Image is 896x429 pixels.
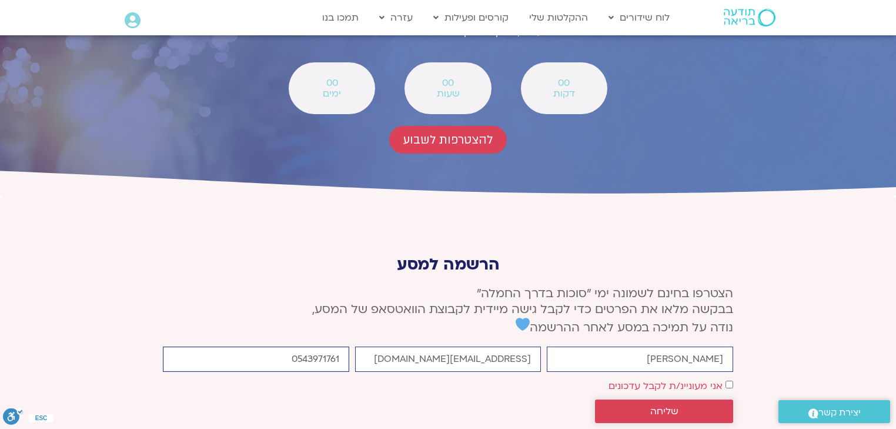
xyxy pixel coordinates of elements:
a: יצירת קשר [778,400,890,423]
span: שליחה [650,406,678,417]
a: ההקלטות שלי [523,6,594,29]
a: לוח שידורים [603,6,676,29]
span: דקות [536,88,592,99]
span: 00 [304,78,360,88]
span: שעות [420,88,476,99]
a: להצטרפות לשבוע [389,126,507,154]
span: 00 [420,78,476,88]
a: קורסים ופעילות [427,6,514,29]
span: נודה על תמיכה במסע לאחר ההרשמה [516,320,733,335]
span: להצטרפות לשבוע [403,133,493,147]
span: יצירת קשר [818,405,861,421]
a: עזרה [373,6,419,29]
input: אימייל [355,347,541,372]
input: שם פרטי [547,347,733,372]
form: טופס חדש [163,347,733,429]
input: מותר להשתמש רק במספרים ותווי טלפון (#, -, *, וכו'). [163,347,349,372]
button: שליחה [595,400,733,423]
p: הרשמה למסע [163,255,733,274]
p: הצטרפו בחינם לשמונה ימי ״סוכות בדרך החמלה״ [163,285,733,335]
img: תודעה בריאה [724,9,775,26]
span: ימים [304,88,360,99]
span: 00 [536,78,592,88]
a: תמכו בנו [316,6,365,29]
span: בבקשה מלאו את הפרטים כדי לקבל גישה מיידית לקבוצת הוואטסאפ של המסע, [312,301,733,317]
label: אני מעוניינ/ת לקבל עדכונים [609,380,723,393]
img: 💙 [516,317,530,331]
